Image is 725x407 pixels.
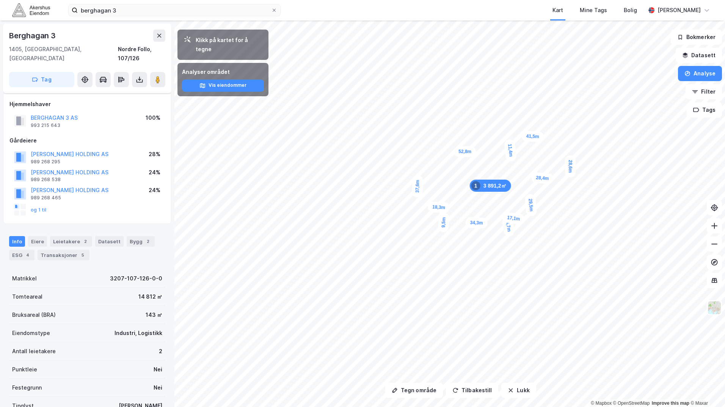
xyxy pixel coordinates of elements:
div: Map marker [502,212,525,225]
div: 2 [82,238,89,245]
div: Map marker [412,175,423,197]
div: Transaksjoner [38,250,89,260]
div: Klikk på kartet for å tegne [196,36,262,54]
div: ESG [9,250,35,260]
div: 2 [159,347,162,356]
button: Tags [687,102,722,117]
div: Map marker [470,180,511,192]
div: Antall leietakere [12,347,56,356]
div: Nei [154,365,162,374]
div: Map marker [427,201,450,213]
div: Map marker [454,146,476,157]
div: Nordre Follo, 107/126 [118,45,165,63]
div: Map marker [565,155,576,177]
div: 14 812 ㎡ [138,292,162,301]
div: 2 [144,238,152,245]
button: Filter [686,84,722,99]
div: 143 ㎡ [146,310,162,319]
div: Bolig [624,6,637,15]
div: Eiendomstype [12,329,50,338]
button: Lukk [501,383,536,398]
button: Tilbakestill [446,383,498,398]
div: Industri, Logistikk [115,329,162,338]
div: Festegrunn [12,383,42,392]
button: Bokmerker [671,30,722,45]
div: Berghagan 3 [9,30,57,42]
div: Bruksareal (BRA) [12,310,56,319]
button: Tag [9,72,74,87]
div: 993 215 643 [31,122,60,128]
div: Leietakere [50,236,92,247]
a: Improve this map [652,401,689,406]
div: 24% [149,168,160,177]
div: Kontrollprogram for chat [687,371,725,407]
div: 4 [24,251,31,259]
button: Datasett [676,48,722,63]
div: Map marker [521,131,544,142]
div: Map marker [502,216,515,237]
div: 1405, [GEOGRAPHIC_DATA], [GEOGRAPHIC_DATA] [9,45,118,63]
div: Hjemmelshaver [9,100,165,109]
div: Nei [154,383,162,392]
div: Map marker [465,217,488,229]
div: 989 268 465 [31,195,61,201]
a: OpenStreetMap [613,401,650,406]
div: 5 [79,251,86,259]
div: Info [9,236,25,247]
a: Mapbox [591,401,612,406]
div: 989 268 295 [31,159,60,165]
div: Matrikkel [12,274,37,283]
iframe: Chat Widget [687,371,725,407]
div: Datasett [95,236,124,247]
div: Punktleie [12,365,37,374]
div: 3207-107-126-0-0 [110,274,162,283]
div: Kart [552,6,563,15]
div: 989 268 538 [31,177,61,183]
div: Tomteareal [12,292,42,301]
img: akershus-eiendom-logo.9091f326c980b4bce74ccdd9f866810c.svg [12,3,50,17]
div: 1 [471,181,480,190]
div: Eiere [28,236,47,247]
button: Tegn område [385,383,443,398]
button: Vis eiendommer [182,80,264,92]
div: 28% [149,150,160,159]
div: Bygg [127,236,155,247]
div: 24% [149,186,160,195]
div: Map marker [438,213,450,233]
div: Map marker [531,172,554,184]
div: Map marker [504,139,517,162]
div: [PERSON_NAME] [658,6,701,15]
div: Analyser området [182,67,264,77]
div: Mine Tags [580,6,607,15]
div: Map marker [524,194,537,216]
button: Analyse [678,66,722,81]
div: Gårdeiere [9,136,165,145]
input: Søk på adresse, matrikkel, gårdeiere, leietakere eller personer [78,5,271,16]
img: Z [707,301,722,315]
div: 100% [146,113,160,122]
